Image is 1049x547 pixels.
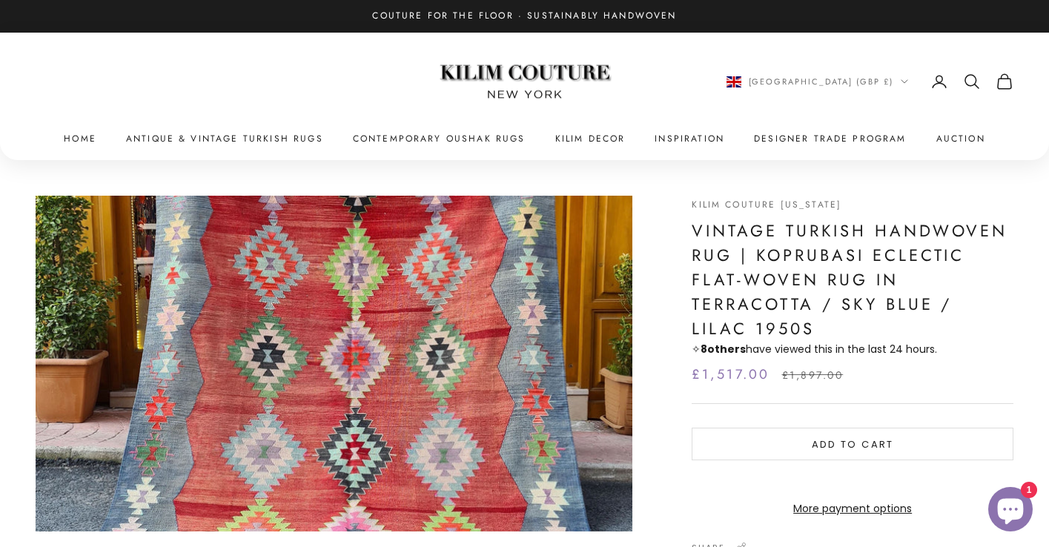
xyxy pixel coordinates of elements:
summary: Kilim Decor [555,131,626,146]
button: Change country or currency [727,75,909,88]
a: Auction [936,131,985,146]
a: Kilim Couture [US_STATE] [692,198,841,211]
a: Home [64,131,96,146]
a: More payment options [692,500,1013,517]
h1: Vintage Turkish Handwoven Rug | Koprubasi Eclectic Flat-Woven Rug in Terracotta / Sky Blue / Lila... [692,219,1013,341]
a: Contemporary Oushak Rugs [353,131,526,146]
a: Designer Trade Program [754,131,907,146]
div: Item 1 of 4 [36,196,632,531]
nav: Secondary navigation [727,73,1014,90]
compare-at-price: £1,897.00 [782,367,844,385]
button: Add to cart [692,428,1013,460]
img: Logo of Kilim Couture New York [432,47,618,117]
inbox-online-store-chat: Shopify online store chat [984,487,1037,535]
p: ✧ have viewed this in the last 24 hours. [692,341,1013,358]
nav: Primary navigation [36,131,1013,146]
span: [GEOGRAPHIC_DATA] (GBP £) [749,75,894,88]
strong: others [701,342,746,357]
span: 8 [701,342,707,357]
img: Vintage Anatolian Tribal Flat-Weave Rug in Pastel Rustic Tones [36,196,632,531]
img: United Kingdom [727,76,741,87]
sale-price: £1,517.00 [692,364,770,385]
p: Couture for the Floor · Sustainably Handwoven [372,9,676,24]
a: Antique & Vintage Turkish Rugs [126,131,323,146]
a: Inspiration [655,131,724,146]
